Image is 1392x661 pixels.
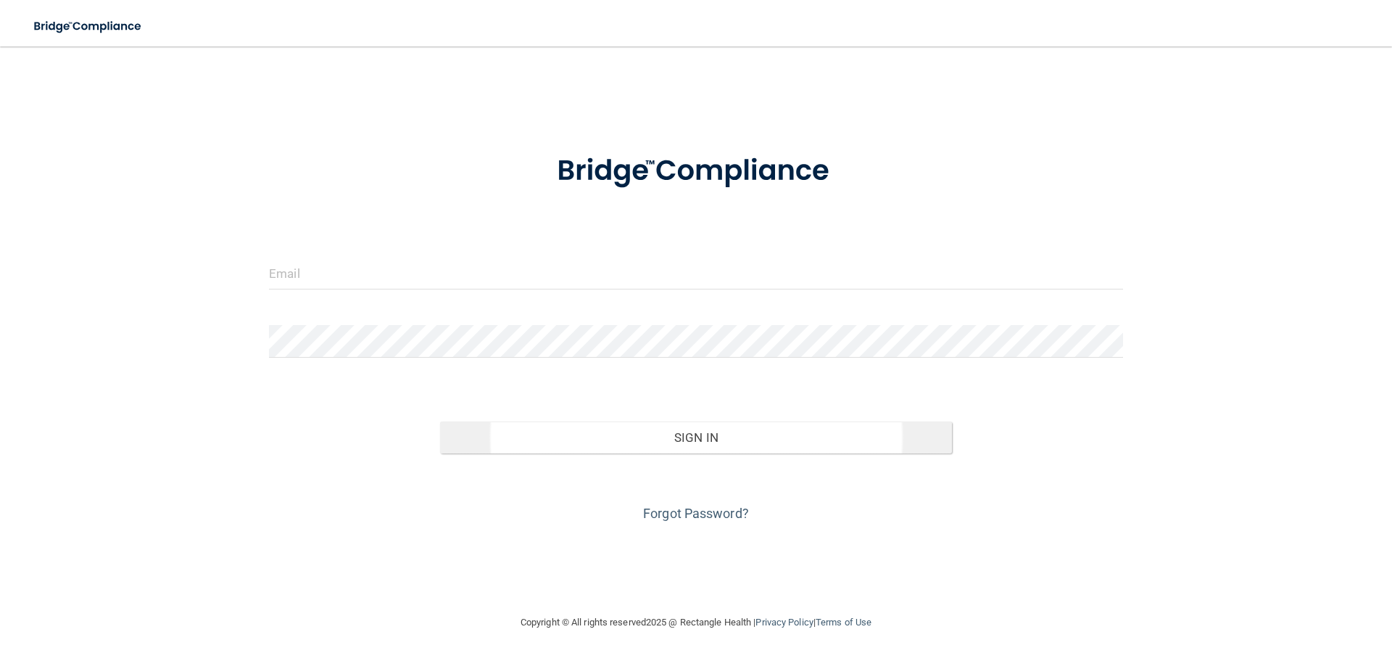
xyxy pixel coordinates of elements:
[755,617,813,628] a: Privacy Policy
[527,134,865,209] img: bridge_compliance_login_screen.278c3ca4.svg
[816,617,871,628] a: Terms of Use
[440,422,953,453] button: Sign In
[269,257,1123,290] input: Email
[431,599,961,646] div: Copyright © All rights reserved 2025 @ Rectangle Health | |
[22,12,155,41] img: bridge_compliance_login_screen.278c3ca4.svg
[643,506,749,521] a: Forgot Password?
